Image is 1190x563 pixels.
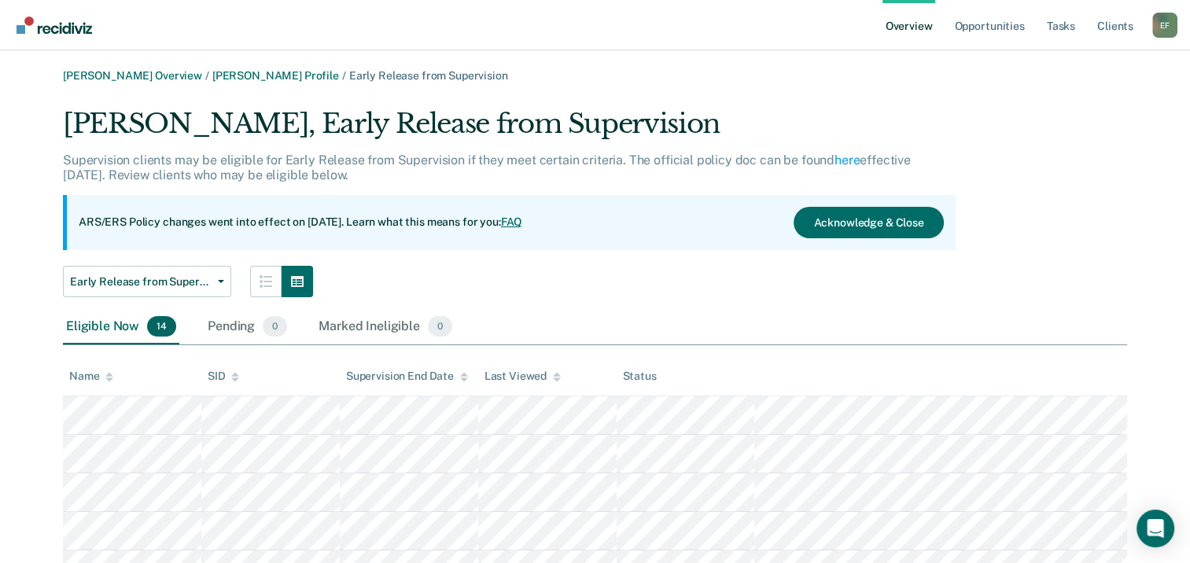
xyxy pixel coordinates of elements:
p: Supervision clients may be eligible for Early Release from Supervision if they meet certain crite... [63,153,911,182]
span: 0 [263,316,287,337]
span: 14 [147,316,176,337]
div: E F [1152,13,1177,38]
span: Early Release from Supervision [70,275,212,289]
p: ARS/ERS Policy changes went into effect on [DATE]. Learn what this means for you: [79,215,522,230]
span: / [339,69,349,82]
a: [PERSON_NAME] Profile [212,69,339,82]
span: / [202,69,212,82]
button: Acknowledge & Close [794,207,943,238]
a: [PERSON_NAME] Overview [63,69,202,82]
div: SID [208,370,240,383]
div: Last Viewed [484,370,561,383]
button: Profile dropdown button [1152,13,1177,38]
div: Supervision End Date [346,370,468,383]
span: 0 [428,316,452,337]
a: here [834,153,860,167]
a: FAQ [501,215,523,228]
span: Early Release from Supervision [349,69,508,82]
div: [PERSON_NAME], Early Release from Supervision [63,108,956,153]
button: Early Release from Supervision [63,266,231,297]
div: Pending0 [204,310,290,344]
div: Eligible Now14 [63,310,179,344]
div: Open Intercom Messenger [1137,510,1174,547]
div: Name [69,370,113,383]
img: Recidiviz [17,17,92,34]
div: Status [623,370,657,383]
div: Marked Ineligible0 [315,310,455,344]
